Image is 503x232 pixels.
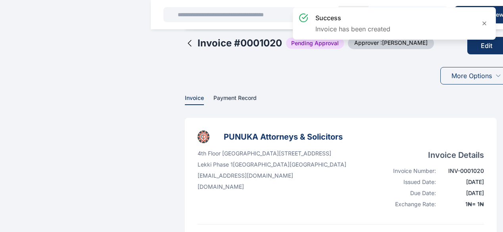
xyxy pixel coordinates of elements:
p: Invoice has been created [315,24,390,34]
div: Due Date: [385,189,436,197]
div: INV-0001020 [441,167,484,175]
div: Issued Date: [385,178,436,186]
h4: Invoice Details [385,150,484,161]
span: Pending Approval [286,38,344,49]
p: Lekki Phase 1 [GEOGRAPHIC_DATA] [GEOGRAPHIC_DATA] [198,161,346,169]
span: Payment Record [213,94,257,103]
p: 4th Floor [GEOGRAPHIC_DATA][STREET_ADDRESS] [198,150,346,157]
div: [DATE] [441,178,484,186]
p: [DOMAIN_NAME] [198,183,346,191]
span: Invoice [185,94,204,103]
img: businessLogo [198,130,209,143]
div: 1 ₦ = 1 ₦ [441,200,484,208]
div: Exchange Rate: [385,200,436,208]
div: [DATE] [441,189,484,197]
span: More Options [451,71,492,81]
h3: success [315,13,390,23]
div: Invoice Number: [385,167,436,175]
h3: PUNUKA Attorneys & Solicitors [224,130,343,143]
p: [EMAIL_ADDRESS][DOMAIN_NAME] [198,172,346,180]
h2: Invoice # 0001020 [198,37,282,50]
